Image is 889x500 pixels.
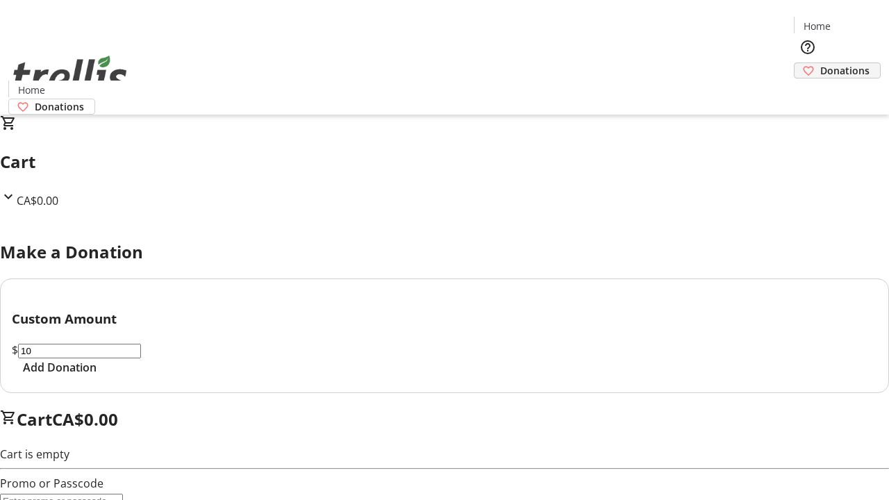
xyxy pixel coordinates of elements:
a: Home [9,83,53,97]
a: Donations [8,99,95,115]
button: Cart [794,78,822,106]
span: $ [12,342,18,358]
span: CA$0.00 [17,193,58,208]
span: Home [804,19,831,33]
a: Donations [794,62,881,78]
span: CA$0.00 [52,408,118,431]
h3: Custom Amount [12,309,877,328]
a: Home [795,19,839,33]
button: Add Donation [12,359,108,376]
span: Donations [820,63,870,78]
input: Donation Amount [18,344,141,358]
img: Orient E2E Organization FzGrlmkBDC's Logo [8,40,132,110]
span: Home [18,83,45,97]
button: Help [794,33,822,61]
span: Add Donation [23,359,97,376]
span: Donations [35,99,84,114]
